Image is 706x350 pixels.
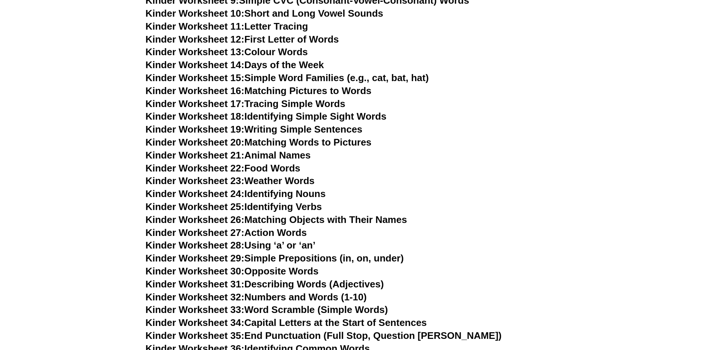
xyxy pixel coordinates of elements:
[146,253,245,264] span: Kinder Worksheet 29:
[146,21,245,32] span: Kinder Worksheet 11:
[146,59,245,70] span: Kinder Worksheet 14:
[146,111,245,122] span: Kinder Worksheet 18:
[146,34,245,45] span: Kinder Worksheet 12:
[146,98,245,109] span: Kinder Worksheet 17:
[146,72,245,83] span: Kinder Worksheet 15:
[146,137,372,148] a: Kinder Worksheet 20:Matching Words to Pictures
[146,175,315,186] a: Kinder Worksheet 23:Weather Words
[146,163,245,174] span: Kinder Worksheet 22:
[146,214,245,225] span: Kinder Worksheet 26:
[146,240,245,251] span: Kinder Worksheet 28:
[146,266,245,277] span: Kinder Worksheet 30:
[146,304,388,315] a: Kinder Worksheet 33:Word Scramble (Simple Words)
[146,279,245,290] span: Kinder Worksheet 31:
[146,111,387,122] a: Kinder Worksheet 18:Identifying Simple Sight Words
[146,98,345,109] a: Kinder Worksheet 17:Tracing Simple Words
[146,21,308,32] a: Kinder Worksheet 11:Letter Tracing
[146,150,245,161] span: Kinder Worksheet 21:
[146,85,245,96] span: Kinder Worksheet 16:
[146,137,245,148] span: Kinder Worksheet 20:
[146,291,367,303] a: Kinder Worksheet 32:Numbers and Words (1-10)
[146,317,245,328] span: Kinder Worksheet 34:
[146,150,311,161] a: Kinder Worksheet 21:Animal Names
[146,124,362,135] a: Kinder Worksheet 19:Writing Simple Sentences
[146,214,407,225] a: Kinder Worksheet 26:Matching Objects with Their Names
[146,317,427,328] a: Kinder Worksheet 34:Capital Letters at the Start of Sentences
[146,240,316,251] a: Kinder Worksheet 28:Using ‘a’ or ‘an’
[146,227,245,238] span: Kinder Worksheet 27:
[146,266,319,277] a: Kinder Worksheet 30:Opposite Words
[146,291,245,303] span: Kinder Worksheet 32:
[146,175,245,186] span: Kinder Worksheet 23:
[146,46,308,57] a: Kinder Worksheet 13:Colour Words
[146,8,384,19] a: Kinder Worksheet 10:Short and Long Vowel Sounds
[146,163,301,174] a: Kinder Worksheet 22:Food Words
[146,253,404,264] a: Kinder Worksheet 29:Simple Prepositions (in, on, under)
[146,330,245,341] span: Kinder Worksheet 35:
[146,85,372,96] a: Kinder Worksheet 16:Matching Pictures to Words
[146,34,339,45] a: Kinder Worksheet 12:First Letter of Words
[146,330,502,341] a: Kinder Worksheet 35:End Punctuation (Full Stop, Question [PERSON_NAME])
[146,279,384,290] a: Kinder Worksheet 31:Describing Words (Adjectives)
[146,59,324,70] a: Kinder Worksheet 14:Days of the Week
[146,8,245,19] span: Kinder Worksheet 10:
[146,227,307,238] a: Kinder Worksheet 27:Action Words
[146,124,245,135] span: Kinder Worksheet 19:
[669,314,706,350] iframe: Chat Widget
[146,201,245,212] span: Kinder Worksheet 25:
[146,304,245,315] span: Kinder Worksheet 33:
[146,188,245,199] span: Kinder Worksheet 24:
[146,188,326,199] a: Kinder Worksheet 24:Identifying Nouns
[146,201,322,212] a: Kinder Worksheet 25:Identifying Verbs
[146,72,429,83] a: Kinder Worksheet 15:Simple Word Families (e.g., cat, bat, hat)
[146,46,245,57] span: Kinder Worksheet 13:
